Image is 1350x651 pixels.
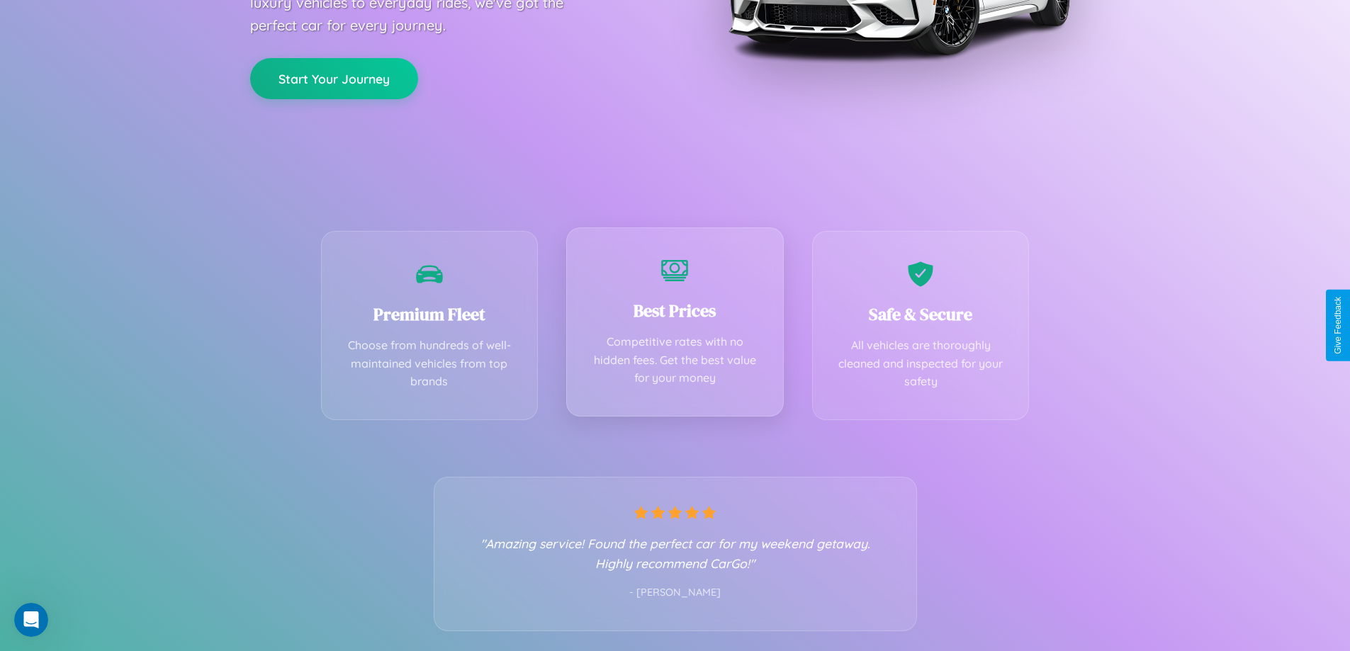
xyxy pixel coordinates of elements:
iframe: Intercom live chat [14,603,48,637]
p: "Amazing service! Found the perfect car for my weekend getaway. Highly recommend CarGo!" [463,533,888,573]
p: - [PERSON_NAME] [463,584,888,602]
h3: Safe & Secure [834,302,1008,326]
h3: Best Prices [588,299,762,322]
button: Start Your Journey [250,58,418,99]
h3: Premium Fleet [343,302,517,326]
p: Competitive rates with no hidden fees. Get the best value for your money [588,333,762,387]
p: Choose from hundreds of well-maintained vehicles from top brands [343,336,517,391]
p: All vehicles are thoroughly cleaned and inspected for your safety [834,336,1008,391]
div: Give Feedback [1333,297,1343,354]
